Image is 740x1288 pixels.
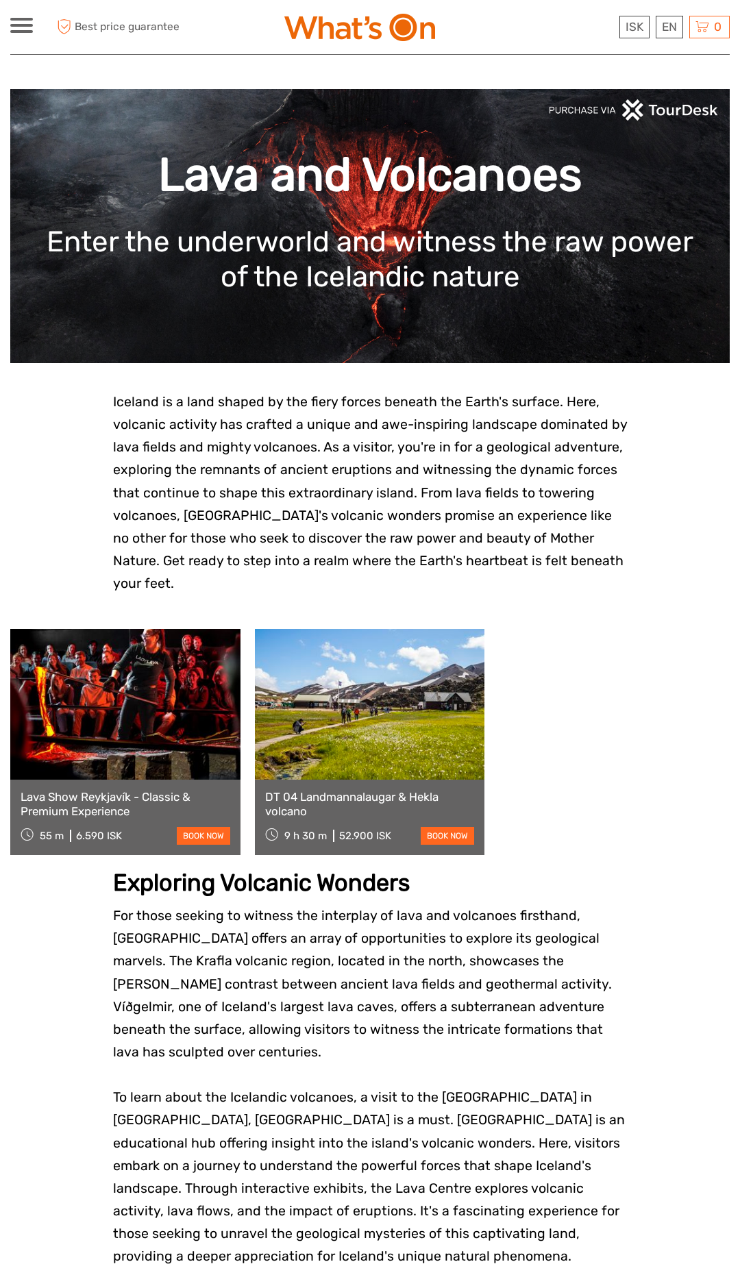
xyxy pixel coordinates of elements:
span: Iceland is a land shaped by the fiery forces beneath the Earth's surface. Here, volcanic activity... [113,394,627,591]
div: 52.900 ISK [339,830,391,842]
a: Lava Show Reykjavík - Classic & Premium Experience [21,790,230,818]
strong: Exploring Volcanic Wonders [113,869,410,897]
div: EN [656,16,683,38]
span: ISK [626,20,643,34]
img: PurchaseViaTourDeskwhite.png [548,99,719,121]
span: Best price guarantee [53,16,190,38]
span: To learn about the Icelandic volcanoes, a visit to the [GEOGRAPHIC_DATA] in [GEOGRAPHIC_DATA], [G... [113,1089,625,1264]
span: 0 [712,20,724,34]
a: DT 04 Landmannalaugar & Hekla volcano [265,790,475,818]
a: book now [421,827,474,845]
div: 6.590 ISK [76,830,122,842]
a: book now [177,827,230,845]
h1: Lava and Volcanoes [31,147,709,203]
span: 55 m [40,830,64,842]
span: For those seeking to witness the interplay of lava and volcanoes firsthand, [GEOGRAPHIC_DATA] off... [113,908,612,1060]
h1: Enter the underworld and witness the raw power of the Icelandic nature [31,225,709,294]
img: What's On [284,14,435,41]
span: 9 h 30 m [284,830,327,842]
